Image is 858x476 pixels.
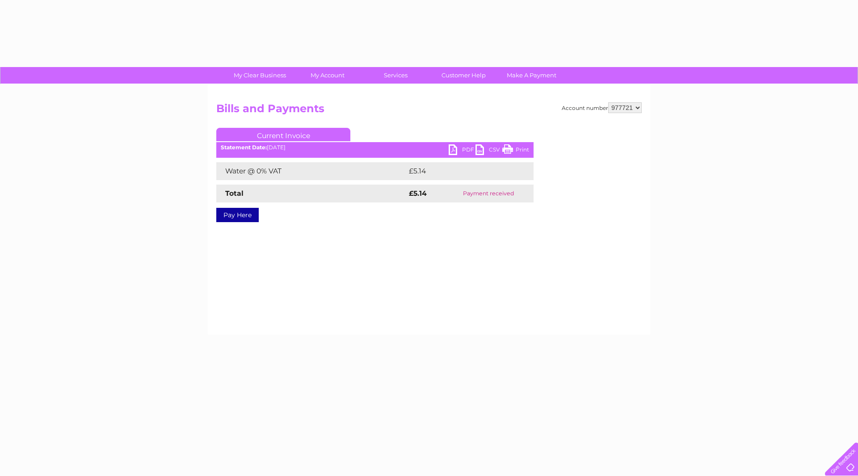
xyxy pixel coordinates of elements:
[223,67,297,84] a: My Clear Business
[407,162,512,180] td: £5.14
[409,189,427,198] strong: £5.14
[216,128,350,141] a: Current Invoice
[359,67,433,84] a: Services
[449,144,475,157] a: PDF
[475,144,502,157] a: CSV
[443,185,534,202] td: Payment received
[495,67,568,84] a: Make A Payment
[216,102,642,119] h2: Bills and Payments
[216,208,259,222] a: Pay Here
[216,162,407,180] td: Water @ 0% VAT
[427,67,500,84] a: Customer Help
[216,144,534,151] div: [DATE]
[502,144,529,157] a: Print
[291,67,365,84] a: My Account
[562,102,642,113] div: Account number
[225,189,244,198] strong: Total
[221,144,267,151] b: Statement Date:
